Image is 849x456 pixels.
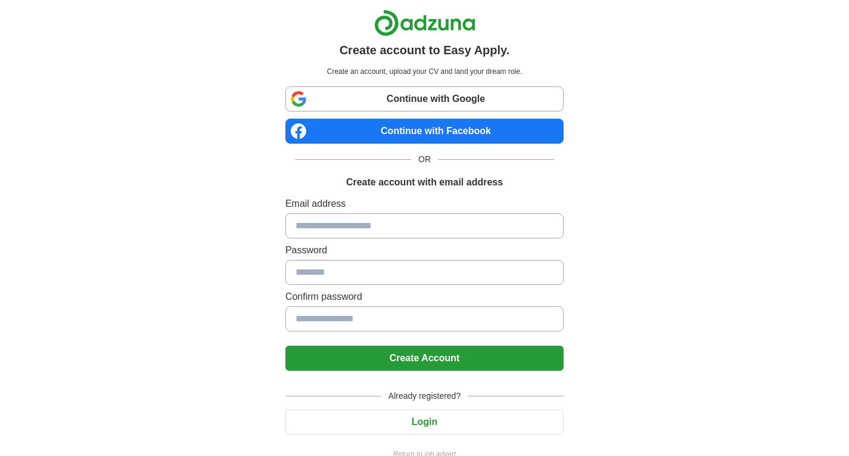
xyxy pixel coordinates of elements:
label: Password [285,243,564,258]
a: Continue with Facebook [285,119,564,144]
span: OR [411,153,438,166]
a: Continue with Google [285,86,564,111]
p: Create an account, upload your CV and land your dream role. [288,66,561,77]
label: Email address [285,197,564,211]
span: Already registered? [381,390,468,402]
a: Login [285,417,564,427]
button: Login [285,410,564,435]
h1: Create account with email address [346,175,503,190]
button: Create Account [285,346,564,371]
h1: Create account to Easy Apply. [340,41,510,59]
label: Confirm password [285,290,564,304]
img: Adzuna logo [374,10,475,36]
